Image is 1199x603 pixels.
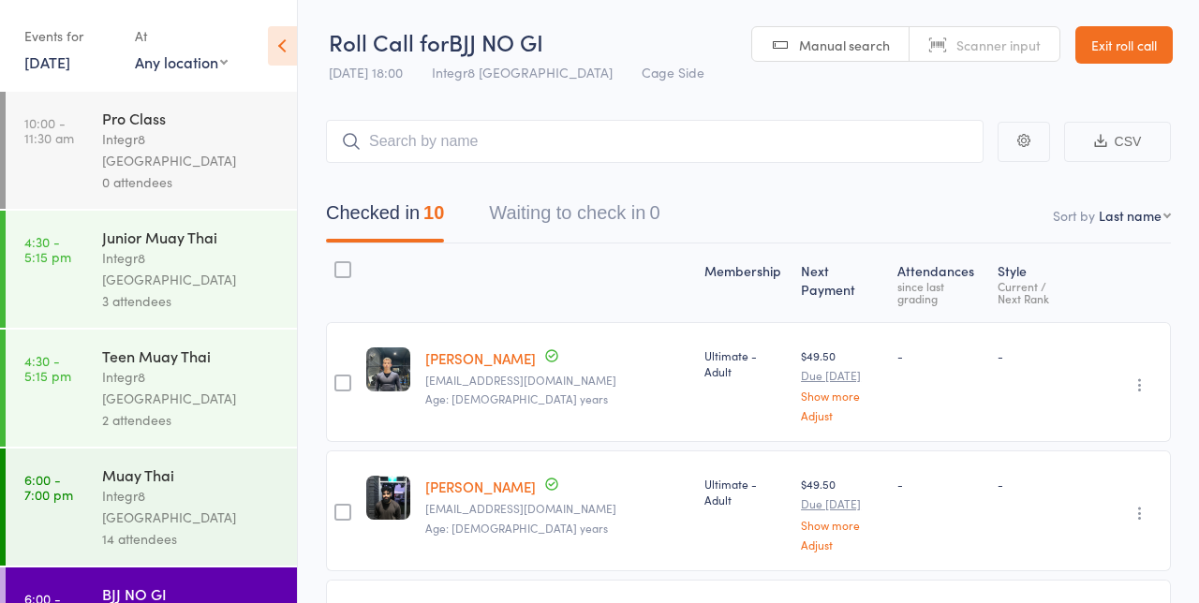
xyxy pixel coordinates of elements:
a: 4:30 -5:15 pmTeen Muay ThaiIntegr8 [GEOGRAPHIC_DATA]2 attendees [6,330,297,447]
div: 0 attendees [102,171,281,193]
span: Cage Side [642,63,704,81]
button: Checked in10 [326,193,444,243]
button: CSV [1064,122,1171,162]
div: - [998,476,1095,492]
time: 10:00 - 11:30 am [24,115,74,145]
div: Integr8 [GEOGRAPHIC_DATA] [102,485,281,528]
div: since last grading [897,280,983,304]
div: Style [990,252,1103,314]
div: At [135,21,228,51]
div: Membership [697,252,793,314]
a: [PERSON_NAME] [425,477,536,496]
a: Show more [801,390,882,402]
div: $49.50 [801,476,882,550]
div: - [897,347,983,363]
span: Scanner input [956,36,1041,54]
div: 14 attendees [102,528,281,550]
time: 6:00 - 7:00 pm [24,472,73,502]
div: 10 [423,202,444,223]
a: Show more [801,519,882,531]
span: [DATE] 18:00 [329,63,403,81]
div: Muay Thai [102,464,281,485]
div: Ultimate - Adult [704,476,786,507]
div: - [998,347,1095,363]
div: - [897,476,983,492]
div: Current / Next Rank [998,280,1095,304]
input: Search by name [326,120,984,163]
small: Due [DATE] [801,497,882,510]
div: $49.50 [801,347,882,421]
small: tokoa@iprimus.com.au [425,374,689,387]
span: Age: [DEMOGRAPHIC_DATA] years [425,520,608,536]
a: [PERSON_NAME] [425,348,536,368]
span: BJJ NO GI [449,26,543,57]
span: Roll Call for [329,26,449,57]
div: Integr8 [GEOGRAPHIC_DATA] [102,128,281,171]
a: Adjust [801,538,882,551]
div: 2 attendees [102,409,281,431]
a: 4:30 -5:15 pmJunior Muay ThaiIntegr8 [GEOGRAPHIC_DATA]3 attendees [6,211,297,328]
a: Adjust [801,409,882,421]
div: Integr8 [GEOGRAPHIC_DATA] [102,366,281,409]
img: image1745826923.png [366,347,410,391]
time: 4:30 - 5:15 pm [24,234,71,264]
a: 6:00 -7:00 pmMuay ThaiIntegr8 [GEOGRAPHIC_DATA]14 attendees [6,449,297,566]
small: Due [DATE] [801,369,882,382]
span: Age: [DEMOGRAPHIC_DATA] years [425,390,608,406]
a: 10:00 -11:30 amPro ClassIntegr8 [GEOGRAPHIC_DATA]0 attendees [6,92,297,209]
span: Integr8 [GEOGRAPHIC_DATA] [432,63,613,81]
div: Integr8 [GEOGRAPHIC_DATA] [102,247,281,290]
img: image1755590513.png [366,476,410,520]
div: Last name [1099,206,1162,225]
a: Exit roll call [1075,26,1173,64]
div: Junior Muay Thai [102,227,281,247]
div: Next Payment [793,252,890,314]
div: Ultimate - Adult [704,347,786,379]
div: Events for [24,21,116,51]
div: Any location [135,51,228,72]
small: Mr.sajidchaudhery@gmail.com [425,502,689,515]
time: 4:30 - 5:15 pm [24,353,71,383]
div: 3 attendees [102,290,281,312]
div: 0 [649,202,659,223]
a: [DATE] [24,51,70,72]
button: Waiting to check in0 [489,193,659,243]
div: Atten­dances [890,252,990,314]
label: Sort by [1053,206,1095,225]
span: Manual search [799,36,890,54]
div: Pro Class [102,108,281,128]
div: Teen Muay Thai [102,346,281,366]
